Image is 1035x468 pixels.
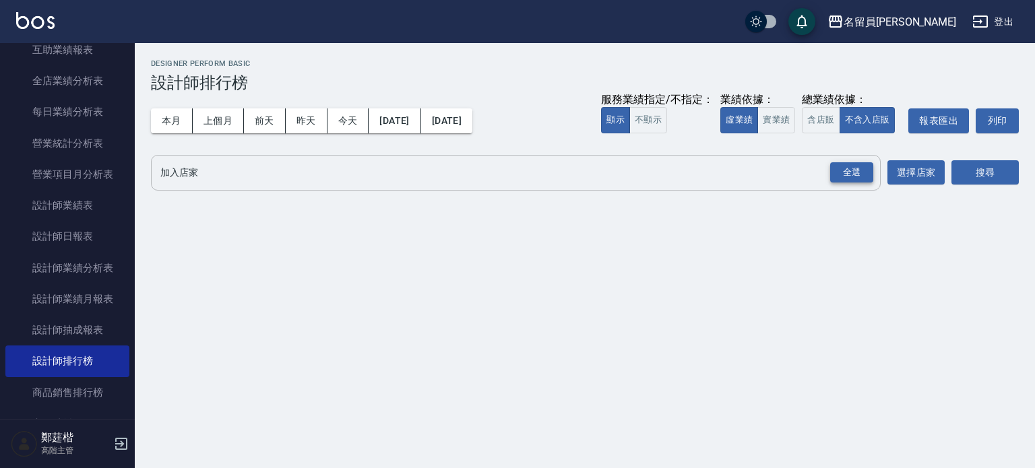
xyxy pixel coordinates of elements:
div: 全選 [830,162,873,183]
a: 全店業績分析表 [5,65,129,96]
button: 選擇店家 [887,160,945,185]
a: 營業項目月分析表 [5,159,129,190]
div: 名留員[PERSON_NAME] [844,13,956,30]
img: Person [11,430,38,457]
button: 含店販 [802,107,840,133]
div: 總業績依據： [802,93,902,107]
button: [DATE] [421,108,472,133]
button: 今天 [327,108,369,133]
button: save [788,8,815,35]
button: 顯示 [601,107,630,133]
button: 名留員[PERSON_NAME] [822,8,962,36]
input: 店家名稱 [157,161,854,185]
button: 列印 [976,108,1019,133]
a: 設計師業績月報表 [5,283,129,314]
button: 報表匯出 [908,108,969,133]
a: 設計師業績分析表 [5,253,129,283]
div: 業績依據： [720,93,795,107]
a: 設計師抽成報表 [5,314,129,345]
button: 本月 [151,108,193,133]
button: Open [827,160,876,186]
p: 高階主管 [41,444,110,457]
button: 上個月 [193,108,244,133]
button: 不含入店販 [840,107,896,133]
a: 營業統計分析表 [5,128,129,159]
img: Logo [16,12,55,29]
button: 前天 [244,108,286,133]
button: 昨天 [286,108,327,133]
button: 登出 [967,9,1019,34]
a: 設計師日報表 [5,221,129,252]
h5: 鄭莛楷 [41,431,110,444]
button: 不顯示 [629,107,667,133]
h2: Designer Perform Basic [151,59,1019,68]
h3: 設計師排行榜 [151,73,1019,92]
div: 服務業績指定/不指定： [601,93,714,107]
a: 商品銷售排行榜 [5,377,129,408]
a: 設計師排行榜 [5,345,129,376]
button: [DATE] [369,108,420,133]
a: 設計師業績表 [5,190,129,221]
button: 搜尋 [951,160,1019,185]
button: 虛業績 [720,107,758,133]
a: 互助業績報表 [5,34,129,65]
a: 每日業績分析表 [5,96,129,127]
a: 商品消耗明細 [5,408,129,439]
button: 實業績 [757,107,795,133]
